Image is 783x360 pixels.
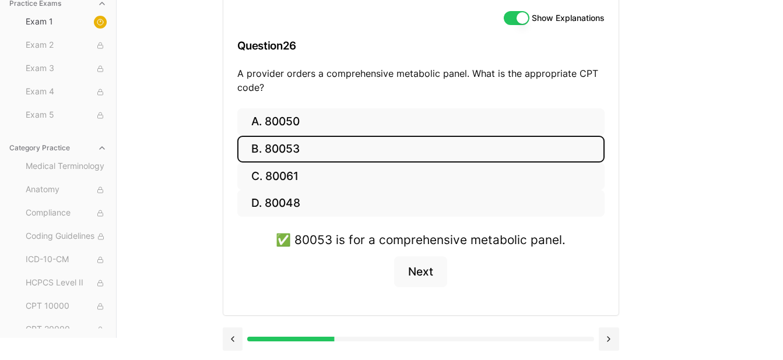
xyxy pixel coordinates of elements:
[5,139,111,157] button: Category Practice
[26,323,107,336] span: CPT 20000
[21,157,111,176] button: Medical Terminology
[21,13,111,31] button: Exam 1
[21,274,111,292] button: HCPCS Level II
[394,256,447,288] button: Next
[26,16,107,29] span: Exam 1
[276,231,566,249] div: ✅ 80053 is for a comprehensive metabolic panel.
[21,250,111,269] button: ICD-10-CM
[21,59,111,78] button: Exam 3
[21,227,111,246] button: Coding Guidelines
[21,320,111,339] button: CPT 20000
[237,29,605,63] h3: Question 26
[237,66,605,94] p: A provider orders a comprehensive metabolic panel. What is the appropriate CPT code?
[26,207,107,220] span: Compliance
[21,297,111,316] button: CPT 10000
[237,136,605,163] button: B. 80053
[237,108,605,136] button: A. 80050
[26,62,107,75] span: Exam 3
[21,83,111,101] button: Exam 4
[26,253,107,266] span: ICD-10-CM
[237,190,605,217] button: D. 80048
[26,86,107,98] span: Exam 4
[26,39,107,52] span: Exam 2
[237,163,605,190] button: C. 80061
[21,204,111,223] button: Compliance
[21,181,111,199] button: Anatomy
[26,160,107,173] span: Medical Terminology
[26,230,107,243] span: Coding Guidelines
[26,183,107,196] span: Anatomy
[21,106,111,125] button: Exam 5
[26,109,107,122] span: Exam 5
[532,14,605,22] label: Show Explanations
[26,277,107,290] span: HCPCS Level II
[21,36,111,55] button: Exam 2
[26,300,107,313] span: CPT 10000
